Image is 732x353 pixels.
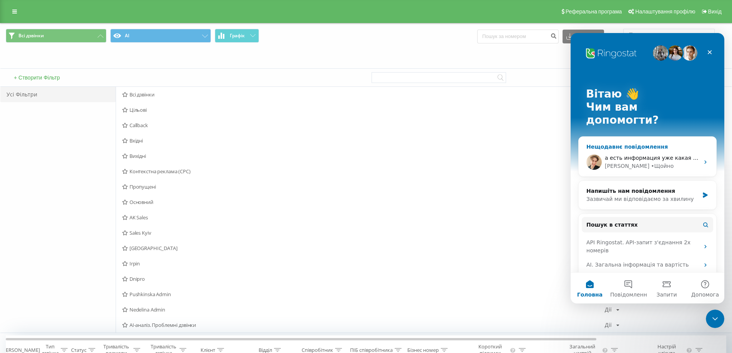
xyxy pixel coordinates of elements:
[122,322,605,328] span: AI-аналіз. Проблемні дзвінки
[708,8,722,15] span: Вихід
[605,322,612,328] div: Дії
[18,33,44,39] span: Всі дзвінки
[122,292,605,297] span: Pushkinska Admin
[706,310,724,328] iframe: Intercom live chat
[230,33,245,38] span: Графік
[122,276,605,282] span: Dnipro
[605,307,612,312] div: Дії
[122,307,605,312] span: Nedelina Admin
[122,92,605,97] span: Всі дзвінки
[122,123,605,128] span: Callback
[122,184,605,189] span: Пропущені
[122,107,605,113] span: Цільові
[0,87,116,102] div: Усі Фільтри
[122,215,605,220] span: АК Sales
[6,29,106,43] button: Всі дзвінки
[122,138,605,143] span: Вхідні
[122,153,605,159] span: Вихідні
[122,261,605,266] span: Irpin
[563,30,604,43] button: Експорт
[571,33,724,303] iframe: Intercom live chat
[122,169,605,174] span: Контекстна реклама (CPC)
[477,30,559,43] input: Пошук за номером
[122,245,605,251] span: [GEOGRAPHIC_DATA]
[12,74,62,81] button: + Створити Фільтр
[215,29,259,43] button: Графік
[566,8,622,15] span: Реферальна програма
[635,8,695,15] span: Налаштування профілю
[122,199,605,205] span: Основний
[110,29,211,43] button: AI
[122,230,605,235] span: Sales Kyiv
